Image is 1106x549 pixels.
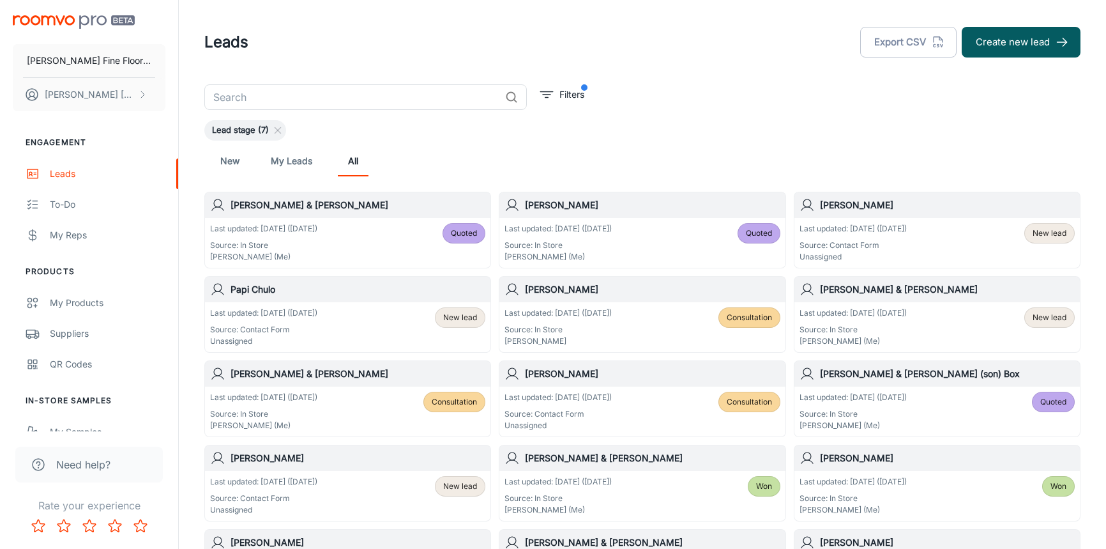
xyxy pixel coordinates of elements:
p: Source: In Store [210,408,317,420]
p: Source: Contact Form [210,493,317,504]
p: [PERSON_NAME] [504,336,612,347]
p: Source: In Store [799,493,907,504]
a: [PERSON_NAME] & [PERSON_NAME]Last updated: [DATE] ([DATE])Source: In Store[PERSON_NAME] (Me)Won [499,445,785,522]
p: [PERSON_NAME] (Me) [504,251,612,263]
p: Last updated: [DATE] ([DATE]) [504,223,612,235]
h6: [PERSON_NAME] & [PERSON_NAME] [231,367,485,381]
button: Rate 3 star [77,513,102,539]
button: Export CSV [860,27,957,58]
h6: [PERSON_NAME] [525,198,780,212]
p: Unassigned [210,504,317,516]
span: New lead [443,481,477,492]
div: Leads [50,167,165,181]
button: Rate 5 star [128,513,153,539]
h6: [PERSON_NAME] & [PERSON_NAME] [525,451,780,465]
p: Source: In Store [504,240,612,251]
p: Last updated: [DATE] ([DATE]) [210,307,317,319]
a: [PERSON_NAME]Last updated: [DATE] ([DATE])Source: In Store[PERSON_NAME]Consultation [499,276,785,353]
span: Won [1050,481,1066,492]
p: [PERSON_NAME] (Me) [210,251,317,263]
img: Roomvo PRO Beta [13,15,135,29]
p: Last updated: [DATE] ([DATE]) [504,476,612,488]
h6: [PERSON_NAME] [820,451,1075,465]
a: [PERSON_NAME]Last updated: [DATE] ([DATE])Source: Contact FormUnassignedNew lead [794,192,1080,268]
a: [PERSON_NAME]Last updated: [DATE] ([DATE])Source: In Store[PERSON_NAME] (Me)Quoted [499,192,785,268]
p: Source: In Store [799,324,907,336]
div: To-do [50,197,165,212]
p: Rate your experience [10,498,168,513]
h6: [PERSON_NAME] & [PERSON_NAME] [231,198,485,212]
span: Consultation [727,396,772,408]
a: My Leads [271,146,312,176]
p: Last updated: [DATE] ([DATE]) [210,476,317,488]
span: New lead [1033,228,1066,239]
span: Quoted [1040,396,1066,408]
button: filter [537,84,587,105]
span: Quoted [746,228,772,239]
h6: Papi Chulo [231,282,485,297]
p: Source: In Store [799,408,907,420]
p: Source: Contact Form [799,240,907,251]
p: Last updated: [DATE] ([DATE]) [210,392,317,403]
a: [PERSON_NAME] & [PERSON_NAME]Last updated: [DATE] ([DATE])Source: In Store[PERSON_NAME] (Me)New lead [794,276,1080,353]
p: Source: In Store [504,493,612,504]
p: [PERSON_NAME] (Me) [799,420,907,431]
p: Unassigned [504,420,612,431]
span: Lead stage (7) [204,124,276,137]
input: Search [204,84,500,110]
p: [PERSON_NAME] Fine Floors, Inc [27,54,151,68]
span: Won [756,481,772,492]
a: [PERSON_NAME]Last updated: [DATE] ([DATE])Source: Contact FormUnassignedNew lead [204,445,491,522]
a: [PERSON_NAME] & [PERSON_NAME]Last updated: [DATE] ([DATE])Source: In Store[PERSON_NAME] (Me)Quoted [204,192,491,268]
div: Suppliers [50,327,165,341]
p: Source: In Store [210,240,317,251]
div: My Reps [50,228,165,242]
a: Papi ChuloLast updated: [DATE] ([DATE])Source: Contact FormUnassignedNew lead [204,276,491,353]
p: [PERSON_NAME] (Me) [210,420,317,431]
p: Last updated: [DATE] ([DATE]) [799,307,907,319]
button: [PERSON_NAME] [PERSON_NAME] [13,78,165,111]
a: [PERSON_NAME]Last updated: [DATE] ([DATE])Source: Contact FormUnassignedConsultation [499,360,785,437]
span: New lead [443,312,477,323]
p: [PERSON_NAME] (Me) [799,336,907,347]
span: Consultation [727,312,772,323]
a: All [338,146,368,176]
h6: [PERSON_NAME] & [PERSON_NAME] (son) Box [820,367,1075,381]
h6: [PERSON_NAME] [231,451,485,465]
h6: [PERSON_NAME] [525,367,780,381]
div: Lead stage (7) [204,120,286,141]
button: Create new lead [962,27,1080,58]
a: [PERSON_NAME] & [PERSON_NAME] (son) BoxLast updated: [DATE] ([DATE])Source: In Store[PERSON_NAME]... [794,360,1080,437]
p: Last updated: [DATE] ([DATE]) [799,392,907,403]
a: [PERSON_NAME]Last updated: [DATE] ([DATE])Source: In Store[PERSON_NAME] (Me)Won [794,445,1080,522]
p: Unassigned [799,251,907,263]
a: New [215,146,245,176]
button: [PERSON_NAME] Fine Floors, Inc [13,44,165,77]
h6: [PERSON_NAME] [525,282,780,297]
h6: [PERSON_NAME] [820,198,1075,212]
button: Rate 2 star [51,513,77,539]
p: [PERSON_NAME] (Me) [504,504,612,516]
p: Source: Contact Form [210,324,317,336]
p: Source: Contact Form [504,408,612,420]
h1: Leads [204,31,248,54]
p: Last updated: [DATE] ([DATE]) [799,223,907,235]
p: Last updated: [DATE] ([DATE]) [799,476,907,488]
button: Rate 1 star [26,513,51,539]
span: Consultation [432,396,477,408]
span: New lead [1033,312,1066,323]
p: Last updated: [DATE] ([DATE]) [504,392,612,403]
div: My Samples [50,425,165,439]
div: My Products [50,296,165,310]
div: QR Codes [50,357,165,371]
p: Source: In Store [504,324,612,336]
p: [PERSON_NAME] (Me) [799,504,907,516]
p: Last updated: [DATE] ([DATE]) [504,307,612,319]
p: Last updated: [DATE] ([DATE]) [210,223,317,235]
p: [PERSON_NAME] [PERSON_NAME] [45,88,135,102]
p: Unassigned [210,336,317,347]
h6: [PERSON_NAME] & [PERSON_NAME] [820,282,1075,297]
a: [PERSON_NAME] & [PERSON_NAME]Last updated: [DATE] ([DATE])Source: In Store[PERSON_NAME] (Me)Consu... [204,360,491,437]
span: Need help? [56,457,110,472]
span: Quoted [451,228,477,239]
